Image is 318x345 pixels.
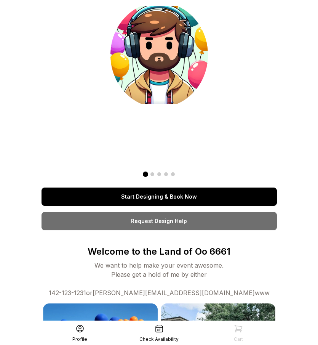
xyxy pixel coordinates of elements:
a: 142-123-1231 [49,289,86,297]
a: Start Designing & Book Now [42,188,277,206]
a: Request Design Help [42,212,277,230]
div: Cart [234,336,243,342]
p: Welcome to the Land of Oo 6661 [49,246,270,258]
div: We want to help make your event awesome. Please get a hold of me by either or www [49,261,270,297]
a: [PERSON_NAME][EMAIL_ADDRESS][DOMAIN_NAME] [93,289,255,297]
div: Profile [72,336,87,342]
div: Check Availability [139,336,179,342]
